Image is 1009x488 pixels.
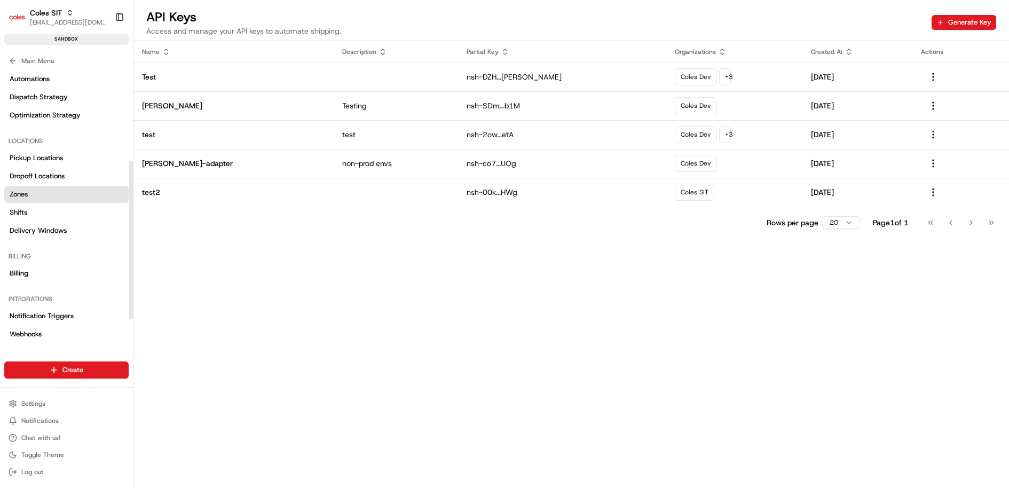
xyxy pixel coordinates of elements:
[811,187,904,198] p: [DATE]
[4,326,129,343] a: Webhooks
[811,72,904,82] p: [DATE]
[4,290,129,308] div: Integrations
[62,365,83,375] span: Create
[921,48,1000,56] div: Actions
[675,97,717,114] div: Coles Dev
[4,168,129,185] a: Dropoff Locations
[21,416,59,425] span: Notifications
[4,396,129,411] button: Settings
[4,248,129,265] div: Billing
[75,180,129,188] a: Powered byPylon
[811,129,904,140] p: [DATE]
[811,158,904,169] p: [DATE]
[873,217,909,228] div: Page 1 of 1
[142,187,325,198] p: test2
[101,154,171,165] span: API Documentation
[467,72,658,82] p: nsh-DZH...[PERSON_NAME]
[142,48,325,56] div: Name
[146,9,341,26] h2: API Keys
[10,74,50,84] span: Automations
[4,308,129,325] a: Notification Triggers
[932,15,996,30] button: Generate Key
[10,171,65,181] span: Dropoff Locations
[10,329,42,339] span: Webhooks
[4,89,129,106] a: Dispatch Strategy
[142,158,325,169] p: [PERSON_NAME]-adapter
[10,311,74,321] span: Notification Triggers
[36,101,175,112] div: Start new chat
[811,100,904,111] p: [DATE]
[21,468,43,476] span: Log out
[21,154,82,165] span: Knowledge Base
[21,451,64,459] span: Toggle Theme
[86,150,176,169] a: 💻API Documentation
[4,4,111,30] button: Coles SITColes SIT[EMAIL_ADDRESS][DOMAIN_NAME]
[11,10,32,32] img: Nash
[4,447,129,462] button: Toggle Theme
[10,190,28,199] span: Zones
[21,399,45,408] span: Settings
[767,217,818,228] p: Rows per page
[4,70,129,88] a: Automations
[11,155,19,164] div: 📗
[4,265,129,282] a: Billing
[10,208,27,217] span: Shifts
[28,68,176,80] input: Clear
[4,34,129,45] div: sandbox
[342,158,449,169] p: non-prod envs
[4,186,129,203] a: Zones
[30,7,62,18] button: Coles SIT
[675,155,717,172] div: Coles Dev
[467,158,658,169] p: nsh-co7...UOg
[467,129,658,140] p: nsh-2ow...etA
[675,68,717,85] div: Coles Dev
[4,413,129,428] button: Notifications
[4,53,129,68] button: Main Menu
[6,150,86,169] a: 📗Knowledge Base
[142,72,325,82] p: Test
[9,9,26,26] img: Coles SIT
[182,105,194,117] button: Start new chat
[11,42,194,59] p: Welcome 👋
[10,92,68,102] span: Dispatch Strategy
[467,187,658,198] p: nsh-00k...HWg
[4,132,129,149] div: Locations
[342,129,449,140] p: test
[4,465,129,479] button: Log out
[4,107,129,124] a: Optimization Strategy
[811,48,904,56] div: Created At
[10,111,81,120] span: Optimization Strategy
[21,434,60,442] span: Chat with us!
[675,48,794,56] div: Organizations
[675,126,717,143] div: Coles Dev
[342,100,449,111] p: Testing
[467,48,658,56] div: Partial Key
[90,155,99,164] div: 💻
[142,100,325,111] p: [PERSON_NAME]
[719,68,731,85] div: + 3
[4,361,129,379] button: Create
[675,184,714,201] div: Coles SIT
[10,153,63,163] span: Pickup Locations
[467,100,658,111] p: nsh-SDm...b1M
[30,18,106,27] button: [EMAIL_ADDRESS][DOMAIN_NAME]
[4,430,129,445] button: Chat with us!
[36,112,135,121] div: We're available if you need us!
[11,101,30,121] img: 1736555255976-a54dd68f-1ca7-489b-9aae-adbdc363a1c4
[719,126,731,143] div: + 3
[21,57,54,65] span: Main Menu
[146,26,341,36] p: Access and manage your API keys to automate shipping.
[10,226,67,235] span: Delivery Windows
[142,129,325,140] p: test
[4,204,129,221] a: Shifts
[4,222,129,239] a: Delivery Windows
[10,269,28,278] span: Billing
[106,180,129,188] span: Pylon
[4,149,129,167] a: Pickup Locations
[342,48,449,56] div: Description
